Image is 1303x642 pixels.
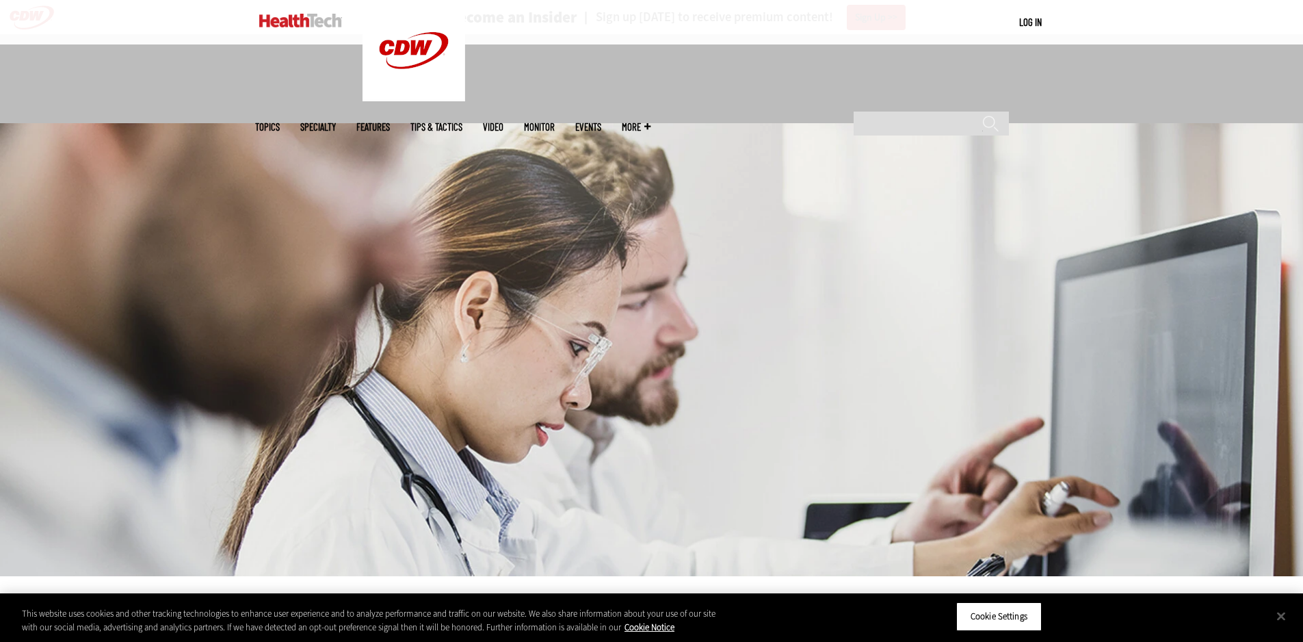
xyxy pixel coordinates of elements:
a: Features [356,122,390,132]
div: This website uses cookies and other tracking technologies to enhance user experience and to analy... [22,607,717,634]
a: MonITor [524,122,555,132]
span: More [622,122,650,132]
img: Home [259,14,342,27]
span: Specialty [300,122,336,132]
a: Log in [1019,16,1042,28]
a: Events [575,122,601,132]
a: More information about your privacy [624,621,674,633]
span: Topics [255,122,280,132]
a: Tips & Tactics [410,122,462,132]
button: Cookie Settings [956,602,1042,631]
a: Video [483,122,503,132]
div: User menu [1019,15,1042,29]
a: CDW [363,90,465,105]
button: Close [1266,601,1296,631]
